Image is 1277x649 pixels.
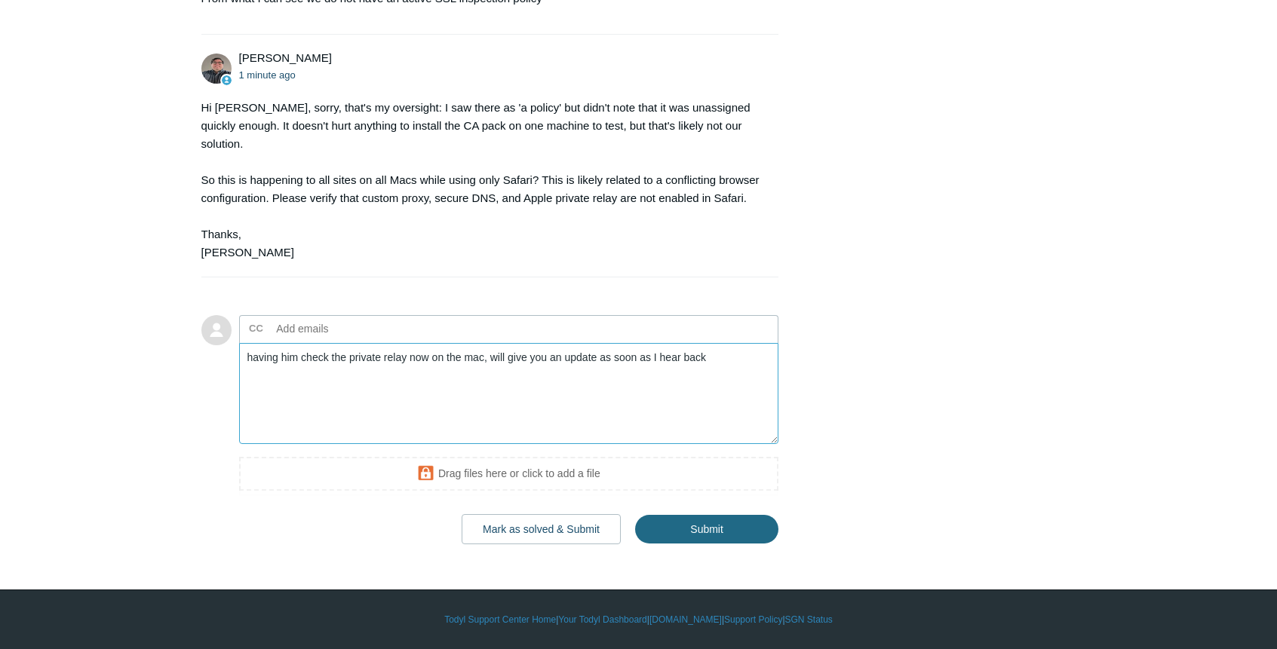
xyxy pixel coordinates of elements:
[462,514,621,544] button: Mark as solved & Submit
[239,343,779,445] textarea: Add your reply
[558,613,646,626] a: Your Todyl Dashboard
[649,613,722,626] a: [DOMAIN_NAME]
[444,613,556,626] a: Todyl Support Center Home
[785,613,833,626] a: SGN Status
[271,317,433,340] input: Add emails
[201,99,764,262] div: Hi [PERSON_NAME], sorry, that's my oversight: I saw there as 'a policy' but didn't note that it w...
[201,613,1076,626] div: | | | |
[239,51,332,64] span: Matt Robinson
[635,515,778,543] input: Submit
[239,69,296,81] time: 08/12/2025, 10:16
[249,317,263,340] label: CC
[724,613,782,626] a: Support Policy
